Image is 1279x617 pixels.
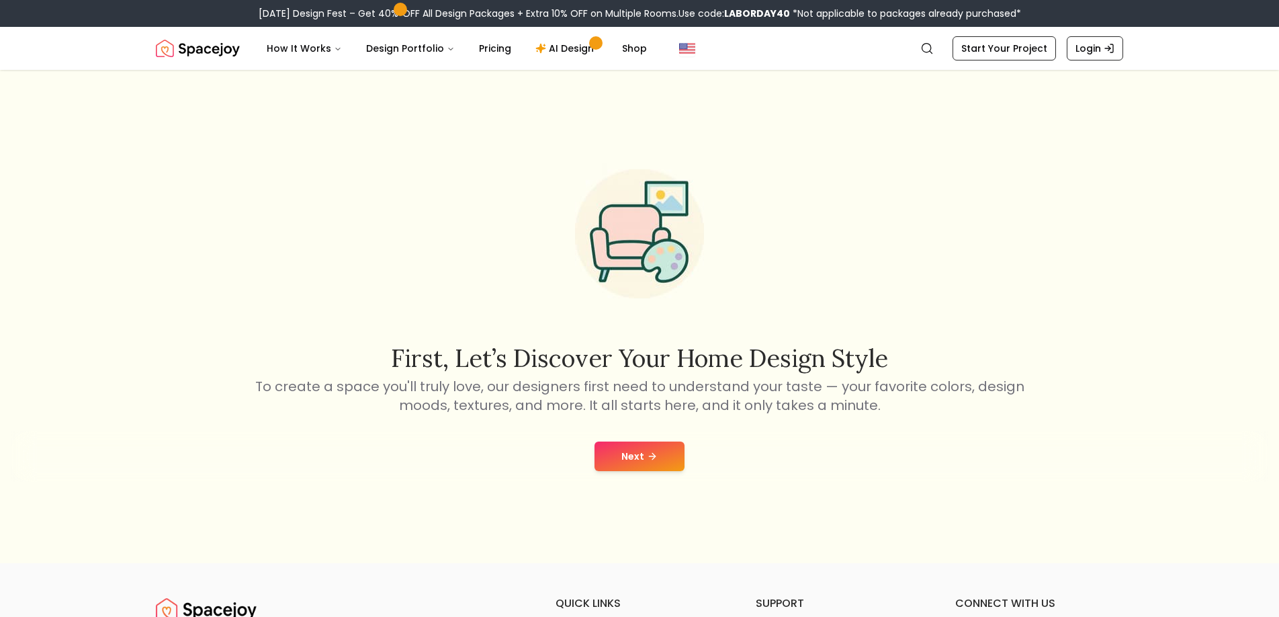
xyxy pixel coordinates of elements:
[256,35,353,62] button: How It Works
[554,148,725,320] img: Start Style Quiz Illustration
[256,35,658,62] nav: Main
[156,35,240,62] img: Spacejoy Logo
[953,36,1056,60] a: Start Your Project
[468,35,522,62] a: Pricing
[724,7,790,20] b: LABORDAY40
[156,35,240,62] a: Spacejoy
[1067,36,1123,60] a: Login
[790,7,1021,20] span: *Not applicable to packages already purchased*
[355,35,466,62] button: Design Portfolio
[253,377,1026,415] p: To create a space you'll truly love, our designers first need to understand your taste — your fav...
[156,27,1123,70] nav: Global
[556,595,723,612] h6: quick links
[756,595,924,612] h6: support
[594,442,685,471] button: Next
[259,7,1021,20] div: [DATE] Design Fest – Get 40% OFF All Design Packages + Extra 10% OFF on Multiple Rooms.
[253,345,1026,372] h2: First, let’s discover your home design style
[525,35,609,62] a: AI Design
[611,35,658,62] a: Shop
[678,7,790,20] span: Use code:
[955,595,1123,612] h6: connect with us
[679,40,695,56] img: United States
